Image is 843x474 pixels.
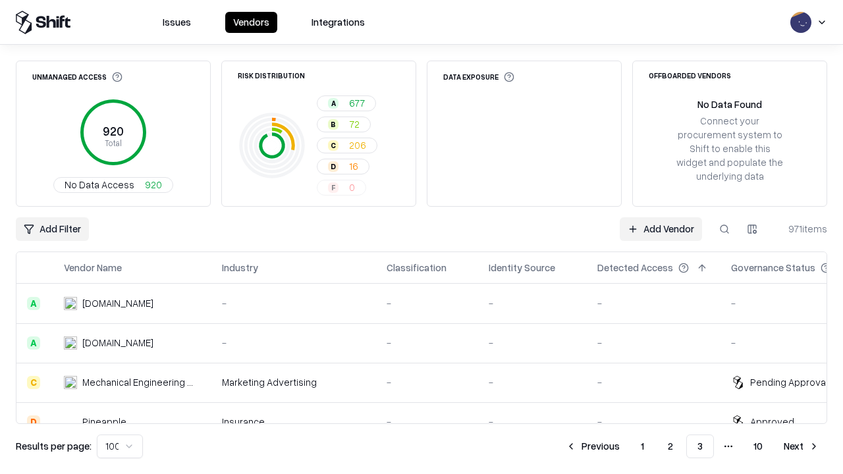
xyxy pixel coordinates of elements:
img: automat-it.com [64,297,77,310]
div: - [387,375,468,389]
div: - [489,296,576,310]
div: - [489,336,576,350]
div: Classification [387,261,447,275]
button: D16 [317,159,369,174]
div: Insurance [222,415,366,429]
button: B72 [317,117,371,132]
button: No Data Access920 [53,177,173,193]
span: 206 [349,138,366,152]
div: Marketing Advertising [222,375,366,389]
div: Mechanical Engineering World [82,375,201,389]
div: Detected Access [597,261,673,275]
img: Pineapple [64,415,77,429]
div: Connect your procurement system to Shift to enable this widget and populate the underlying data [675,114,784,184]
div: Pending Approval [750,375,828,389]
div: - [387,296,468,310]
div: Governance Status [731,261,815,275]
button: Vendors [225,12,277,33]
div: D [328,161,339,172]
div: Unmanaged Access [32,72,122,82]
div: No Data Found [697,97,762,111]
div: - [489,375,576,389]
button: 10 [743,434,773,458]
nav: pagination [558,434,827,458]
span: 72 [349,117,360,131]
div: - [597,336,710,350]
span: 920 [145,178,162,192]
button: Next [776,434,827,458]
div: Offboarded Vendors [649,72,731,79]
button: C206 [317,138,377,153]
p: Results per page: [16,439,92,453]
div: Approved [750,415,794,429]
div: Industry [222,261,258,275]
div: C [328,140,339,151]
div: - [387,415,468,429]
button: 3 [686,434,714,458]
div: 971 items [775,222,827,236]
tspan: 920 [103,124,124,138]
button: A677 [317,95,376,111]
div: Identity Source [489,261,555,275]
div: [DOMAIN_NAME] [82,296,153,310]
div: - [489,415,576,429]
div: [DOMAIN_NAME] [82,336,153,350]
div: B [328,119,339,130]
tspan: Total [105,138,122,148]
div: A [27,297,40,310]
div: - [222,296,366,310]
span: 16 [349,159,358,173]
a: Add Vendor [620,217,702,241]
button: Previous [558,434,628,458]
div: A [27,336,40,350]
span: 677 [349,96,365,110]
div: Data Exposure [443,72,514,82]
div: - [597,415,710,429]
div: - [597,296,710,310]
img: madisonlogic.com [64,336,77,350]
div: - [387,336,468,350]
div: Vendor Name [64,261,122,275]
button: Integrations [304,12,373,33]
button: Add Filter [16,217,89,241]
div: Risk Distribution [238,72,305,79]
button: 1 [630,434,655,458]
div: Pineapple [82,415,126,429]
button: Issues [155,12,199,33]
button: 2 [657,434,684,458]
img: Mechanical Engineering World [64,376,77,389]
div: D [27,415,40,429]
div: C [27,376,40,389]
div: A [328,98,339,109]
div: - [222,336,366,350]
div: - [597,375,710,389]
span: No Data Access [65,178,134,192]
